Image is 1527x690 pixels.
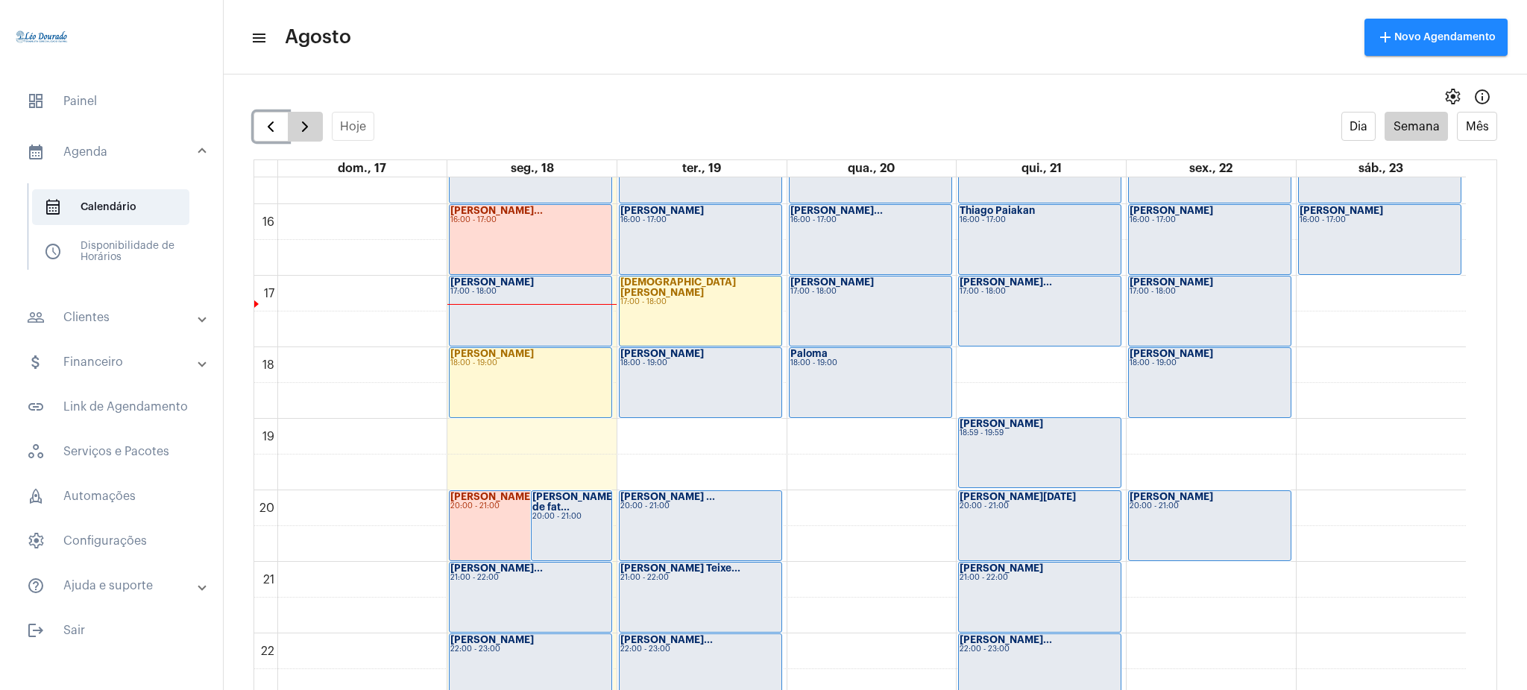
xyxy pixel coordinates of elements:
[335,160,389,177] a: 17 de agosto de 2025
[679,160,724,177] a: 19 de agosto de 2025
[27,532,45,550] span: sidenav icon
[15,434,208,469] span: Serviços e Pacotes
[1130,206,1213,215] strong: [PERSON_NAME]
[620,492,715,501] strong: [PERSON_NAME] ...
[1130,288,1290,296] div: 17:00 - 18:00
[259,215,277,229] div: 16
[27,487,45,505] span: sidenav icon
[960,563,1043,573] strong: [PERSON_NAME]
[15,613,208,648] span: Sair
[450,492,534,501] strong: [PERSON_NAME]
[9,176,223,291] div: sidenav iconAgenda
[12,7,72,67] img: 4c910ca3-f26c-c648-53c7-1a2041c6e520.jpg
[960,277,1052,287] strong: [PERSON_NAME]...
[960,502,1120,510] div: 20:00 - 21:00
[258,645,277,658] div: 22
[620,645,781,653] div: 22:00 - 23:00
[450,563,543,573] strong: [PERSON_NAME]...
[450,635,534,645] strong: [PERSON_NAME]
[450,206,543,215] strong: [PERSON_NAME]...
[1341,112,1376,141] button: Dia
[1130,216,1290,224] div: 16:00 - 17:00
[251,29,265,47] mat-icon: sidenav icon
[254,112,289,142] button: Semana Anterior
[9,300,223,335] mat-expansion-panel-header: sidenav iconClientes
[620,359,781,367] div: 18:00 - 19:00
[620,563,740,573] strong: [PERSON_NAME] Teixe...
[620,216,781,224] div: 16:00 - 17:00
[27,353,199,371] mat-panel-title: Financeiro
[960,429,1120,437] div: 18:59 - 19:59
[1443,88,1461,106] span: settings
[1186,160,1235,177] a: 22 de agosto de 2025
[1467,82,1497,112] button: Info
[790,216,951,224] div: 16:00 - 17:00
[450,349,534,358] strong: [PERSON_NAME]
[1376,32,1496,42] span: Novo Agendamento
[532,513,611,521] div: 20:00 - 21:00
[27,308,199,326] mat-panel-title: Clientes
[960,574,1120,582] div: 21:00 - 22:00
[450,359,611,367] div: 18:00 - 19:00
[44,198,62,216] span: sidenav icon
[790,277,874,287] strong: [PERSON_NAME]
[261,287,277,300] div: 17
[790,288,951,296] div: 17:00 - 18:00
[1300,216,1461,224] div: 16:00 - 17:00
[9,568,223,604] mat-expansion-panel-header: sidenav iconAjuda e suporte
[620,502,781,510] div: 20:00 - 21:00
[450,216,611,224] div: 16:00 - 17:00
[620,206,704,215] strong: [PERSON_NAME]
[960,492,1076,501] strong: [PERSON_NAME][DATE]
[1130,502,1290,510] div: 20:00 - 21:00
[960,419,1043,428] strong: [PERSON_NAME]
[450,502,611,510] div: 20:00 - 21:00
[259,358,277,372] div: 18
[256,501,277,515] div: 20
[620,349,704,358] strong: [PERSON_NAME]
[1376,28,1394,46] mat-icon: add
[15,389,208,425] span: Link de Agendamento
[960,635,1052,645] strong: [PERSON_NAME]...
[960,216,1120,224] div: 16:00 - 17:00
[790,349,828,358] strong: Paloma
[960,645,1120,653] div: 22:00 - 23:00
[1438,82,1467,112] button: settings
[15,478,208,514] span: Automações
[15,83,208,119] span: Painel
[27,92,45,110] span: sidenav icon
[332,112,375,141] button: Hoje
[1130,359,1290,367] div: 18:00 - 19:00
[44,243,62,261] span: sidenav icon
[790,359,951,367] div: 18:00 - 19:00
[15,523,208,559] span: Configurações
[27,443,45,460] span: sidenav icon
[960,288,1120,296] div: 17:00 - 18:00
[27,143,45,161] mat-icon: sidenav icon
[1018,160,1065,177] a: 21 de agosto de 2025
[9,128,223,176] mat-expansion-panel-header: sidenav iconAgenda
[532,492,616,512] strong: [PERSON_NAME] de fat...
[260,573,277,586] div: 21
[27,353,45,371] mat-icon: sidenav icon
[1130,277,1213,287] strong: [PERSON_NAME]
[1356,160,1406,177] a: 23 de agosto de 2025
[1473,88,1491,106] mat-icon: Info
[1300,206,1383,215] strong: [PERSON_NAME]
[27,577,45,595] mat-icon: sidenav icon
[508,160,557,177] a: 18 de agosto de 2025
[27,621,45,639] mat-icon: sidenav icon
[620,277,736,297] strong: [DEMOGRAPHIC_DATA][PERSON_NAME]
[1364,19,1508,56] button: Novo Agendamento
[620,298,781,306] div: 17:00 - 18:00
[32,234,189,270] span: Disponibilidade de Horários
[27,398,45,416] mat-icon: sidenav icon
[27,143,199,161] mat-panel-title: Agenda
[9,344,223,380] mat-expansion-panel-header: sidenav iconFinanceiro
[960,206,1035,215] strong: Thiago Paiakan
[285,25,351,49] span: Agosto
[450,574,611,582] div: 21:00 - 22:00
[450,288,611,296] div: 17:00 - 18:00
[27,577,199,595] mat-panel-title: Ajuda e suporte
[620,574,781,582] div: 21:00 - 22:00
